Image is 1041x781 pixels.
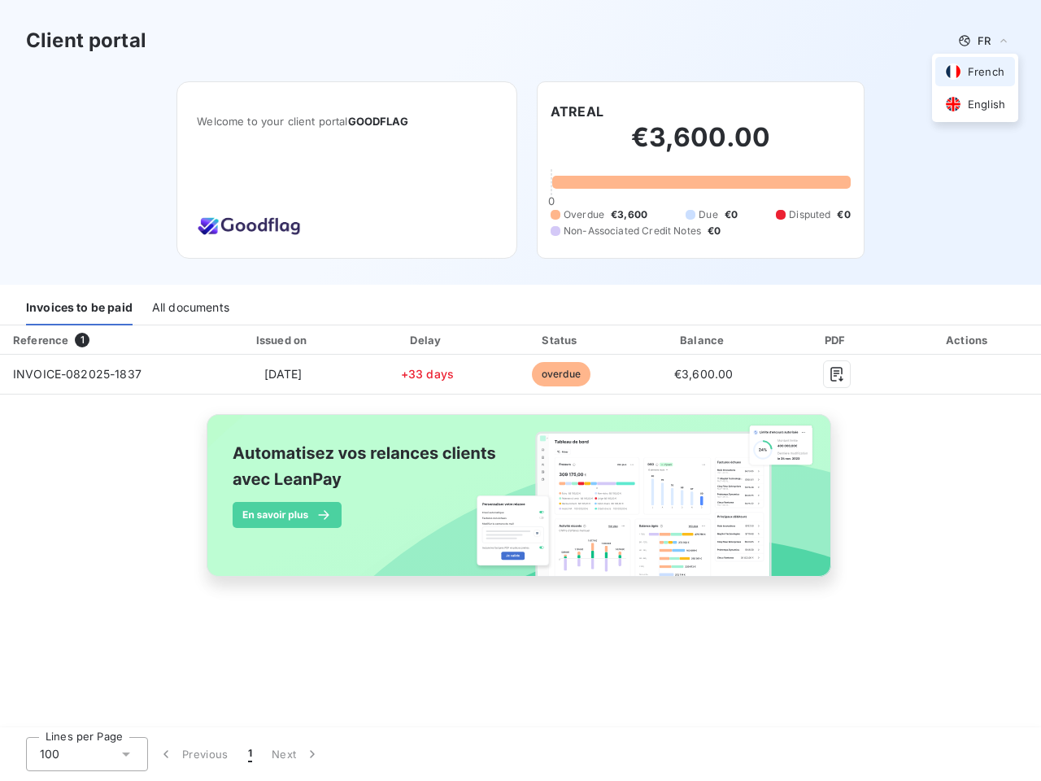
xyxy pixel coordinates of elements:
span: €0 [725,207,738,222]
span: Overdue [564,207,604,222]
span: 1 [248,746,252,762]
h2: €3,600.00 [551,121,851,170]
span: +33 days [401,367,454,381]
span: [DATE] [264,367,303,381]
span: 0 [548,194,555,207]
div: Issued on [207,332,359,348]
div: Delay [365,332,490,348]
span: €3,600.00 [674,367,733,381]
span: GOODFLAG [348,115,408,128]
button: Previous [148,737,238,771]
button: Next [262,737,330,771]
span: INVOICE-082025-1837 [13,367,142,381]
span: Due [699,207,717,222]
span: €0 [837,207,850,222]
span: €0 [708,224,721,238]
div: Balance [633,332,775,348]
div: All documents [152,291,229,325]
span: €3,600 [611,207,647,222]
img: banner [192,404,849,604]
span: FR [978,34,991,47]
div: PDF [781,332,892,348]
span: 1 [75,333,89,347]
div: Invoices to be paid [26,291,133,325]
span: Disputed [789,207,830,222]
span: English [968,97,1005,112]
h3: Client portal [26,26,146,55]
span: French [968,64,1004,80]
h6: ATREAL [551,102,603,121]
span: Welcome to your client portal [197,115,497,128]
div: Status [496,332,626,348]
span: 100 [40,746,59,762]
img: Company logo [197,210,301,238]
button: 1 [238,737,262,771]
div: Actions [899,332,1038,348]
div: Reference [13,334,68,347]
span: Non-Associated Credit Notes [564,224,701,238]
span: overdue [532,362,590,386]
